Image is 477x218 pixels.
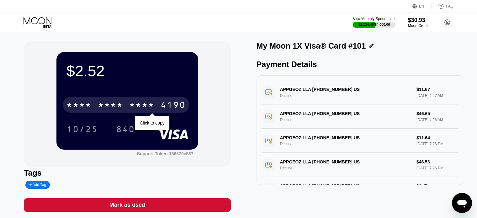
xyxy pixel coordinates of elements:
div: Visa Monthly Spend Limit [353,17,395,21]
iframe: Button to launch messaging window, conversation in progress [452,193,472,213]
div: EN [419,4,424,8]
div: Add Tag [25,181,50,189]
div: 10/25 [66,125,98,135]
div: Moon Credit [408,24,428,28]
div: My Moon 1X Visa® Card #101 [257,41,366,51]
div: Add Tag [29,183,46,187]
div: Support Token:136870e537 [137,151,193,156]
div: $30.93Moon Credit [408,17,428,28]
div: 840 [116,125,135,135]
div: Mark as used [24,198,231,212]
div: 4190 [161,101,186,111]
div: FAQ [446,4,453,8]
div: Tags [24,168,231,178]
div: $2.52 [66,62,188,80]
div: 840 [111,121,140,137]
div: 10/25 [62,121,103,137]
div: $2,124.45 / $4,000.00 [358,23,390,26]
div: Payment Details [257,60,463,69]
div: Mark as used [109,201,145,209]
div: FAQ [432,3,453,9]
div: Click to copy [140,120,164,125]
div: $30.93 [408,17,428,24]
div: Visa Monthly Spend Limit$2,124.45/$4,000.00 [353,17,395,28]
div: EN [412,3,432,9]
div: Support Token: 136870e537 [137,151,193,156]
